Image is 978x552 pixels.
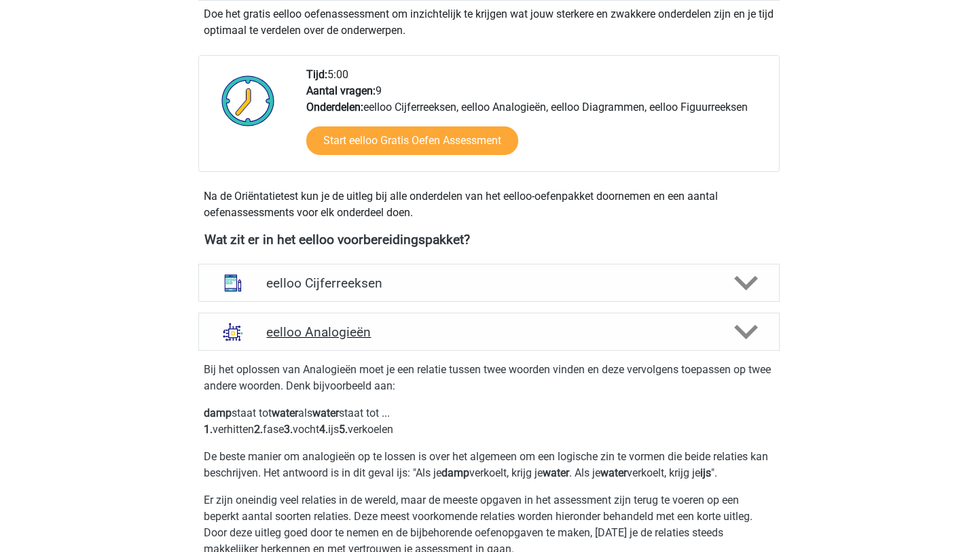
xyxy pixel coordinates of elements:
[306,84,376,97] b: Aantal vragen:
[312,407,339,419] b: water
[700,466,711,479] b: ijs
[284,423,293,436] b: 3.
[204,407,232,419] b: damp
[214,67,283,135] img: Klok
[339,423,348,436] b: 5.
[198,1,780,39] div: Doe het gratis eelloo oefenassessment om inzichtelijk te krijgen wat jouw sterkere en zwakkere on...
[204,423,213,436] b: 1.
[266,324,711,340] h4: eelloo Analogieën
[441,466,469,479] b: damp
[215,314,251,349] img: analogieen
[543,466,569,479] b: water
[193,313,785,351] a: analogieen eelloo Analogieën
[215,265,251,300] img: cijferreeksen
[319,423,328,436] b: 4.
[204,449,774,481] p: De beste manier om analogieën op te lossen is over het algemeen om een logische zin te vormen die...
[306,101,363,114] b: Onderdelen:
[204,362,774,394] p: Bij het oplossen van Analogieën moet je een relatie tussen twee woorden vinden en deze vervolgens...
[306,68,327,81] b: Tijd:
[272,407,298,419] b: water
[600,466,627,479] b: water
[296,67,778,171] div: 5:00 9 eelloo Cijferreeksen, eelloo Analogieën, eelloo Diagrammen, eelloo Figuurreeksen
[204,232,774,247] h4: Wat zit er in het eelloo voorbereidingspakket?
[204,405,774,438] p: staat tot als staat tot ... verhitten fase vocht ijs verkoelen
[193,264,785,302] a: cijferreeksen eelloo Cijferreeksen
[198,188,780,221] div: Na de Oriëntatietest kun je de uitleg bij alle onderdelen van het eelloo-oefenpakket doornemen en...
[266,275,711,291] h4: eelloo Cijferreeksen
[254,423,263,436] b: 2.
[306,126,518,155] a: Start eelloo Gratis Oefen Assessment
